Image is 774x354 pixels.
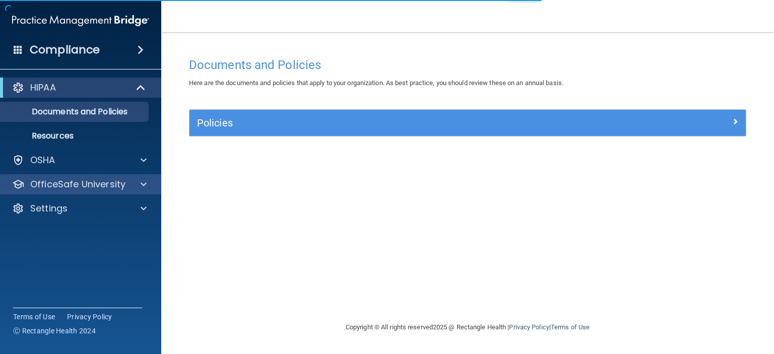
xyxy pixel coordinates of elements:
[13,312,55,322] a: Terms of Use
[509,323,549,331] a: Privacy Policy
[551,323,590,331] a: Terms of Use
[30,202,68,215] p: Settings
[12,202,147,215] a: Settings
[12,11,149,31] img: PMB logo
[197,115,738,131] a: Policies
[30,178,125,190] p: OfficeSafe University
[30,82,56,94] p: HIPAA
[30,43,100,57] h4: Compliance
[189,58,746,72] h4: Documents and Policies
[197,117,599,128] h5: Policies
[189,79,563,87] span: Here are the documents and policies that apply to your organization. As best practice, you should...
[12,82,146,94] a: HIPAA
[284,311,652,343] div: Copyright © All rights reserved 2025 @ Rectangle Health | |
[12,154,147,166] a: OSHA
[67,312,112,322] a: Privacy Policy
[30,154,55,166] p: OSHA
[13,326,96,336] span: Ⓒ Rectangle Health 2024
[7,107,144,117] p: Documents and Policies
[7,131,144,141] p: Resources
[12,178,147,190] a: OfficeSafe University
